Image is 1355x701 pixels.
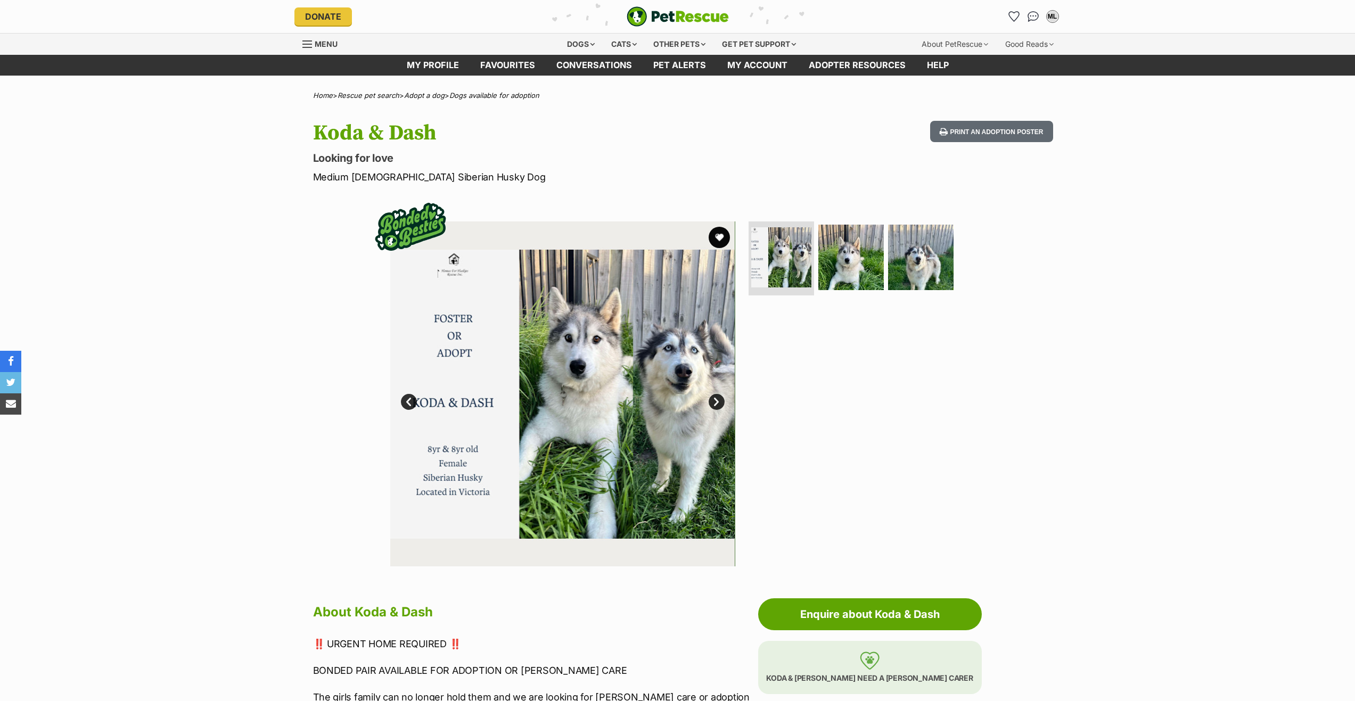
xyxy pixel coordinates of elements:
[627,6,729,27] a: PetRescue
[313,151,763,166] p: Looking for love
[930,121,1053,143] button: Print an adoption poster
[998,34,1061,55] div: Good Reads
[449,91,539,100] a: Dogs available for adoption
[1044,8,1061,25] button: My account
[715,34,803,55] div: Get pet support
[302,34,345,53] a: Menu
[1047,11,1058,22] div: ML
[758,641,982,694] p: Koda & [PERSON_NAME] need a [PERSON_NAME] carer
[368,184,453,269] img: bonded besties
[860,651,880,670] img: foster-care-31f2a1ccfb079a48fc4dc6d2a002ce68c6d2b76c7ccb9e0da61f6cd5abbf869a.svg
[717,55,798,76] a: My account
[646,34,713,55] div: Other pets
[401,394,417,410] a: Prev
[758,598,982,630] a: Enquire about Koda & Dash
[735,221,1080,566] img: Photo of Koda & Dash
[604,34,644,55] div: Cats
[751,227,811,287] img: Photo of Koda & Dash
[916,55,959,76] a: Help
[313,637,753,651] p: ‼️ URGENT HOME REQUIRED ‼️
[798,55,916,76] a: Adopter resources
[390,221,735,566] img: Photo of Koda & Dash
[627,6,729,27] img: logo-e224e6f780fb5917bec1dbf3a21bbac754714ae5b6737aabdf751b685950b380.svg
[1006,8,1023,25] a: Favourites
[914,34,996,55] div: About PetRescue
[404,91,445,100] a: Adopt a dog
[470,55,546,76] a: Favourites
[313,170,763,184] p: Medium [DEMOGRAPHIC_DATA] Siberian Husky Dog
[709,227,730,248] button: favourite
[294,7,352,26] a: Donate
[396,55,470,76] a: My profile
[643,55,717,76] a: Pet alerts
[1025,8,1042,25] a: Conversations
[546,55,643,76] a: conversations
[313,121,763,145] h1: Koda & Dash
[286,92,1069,100] div: > > >
[338,91,399,100] a: Rescue pet search
[315,39,338,48] span: Menu
[313,663,753,678] p: BONDED PAIR AVAILABLE FOR ADOPTION OR [PERSON_NAME] CARE
[1006,8,1061,25] ul: Account quick links
[818,225,884,290] img: Photo of Koda & Dash
[709,394,725,410] a: Next
[888,225,954,290] img: Photo of Koda & Dash
[313,600,753,624] h2: About Koda & Dash
[1028,11,1039,22] img: chat-41dd97257d64d25036548639549fe6c8038ab92f7586957e7f3b1b290dea8141.svg
[560,34,602,55] div: Dogs
[313,91,333,100] a: Home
